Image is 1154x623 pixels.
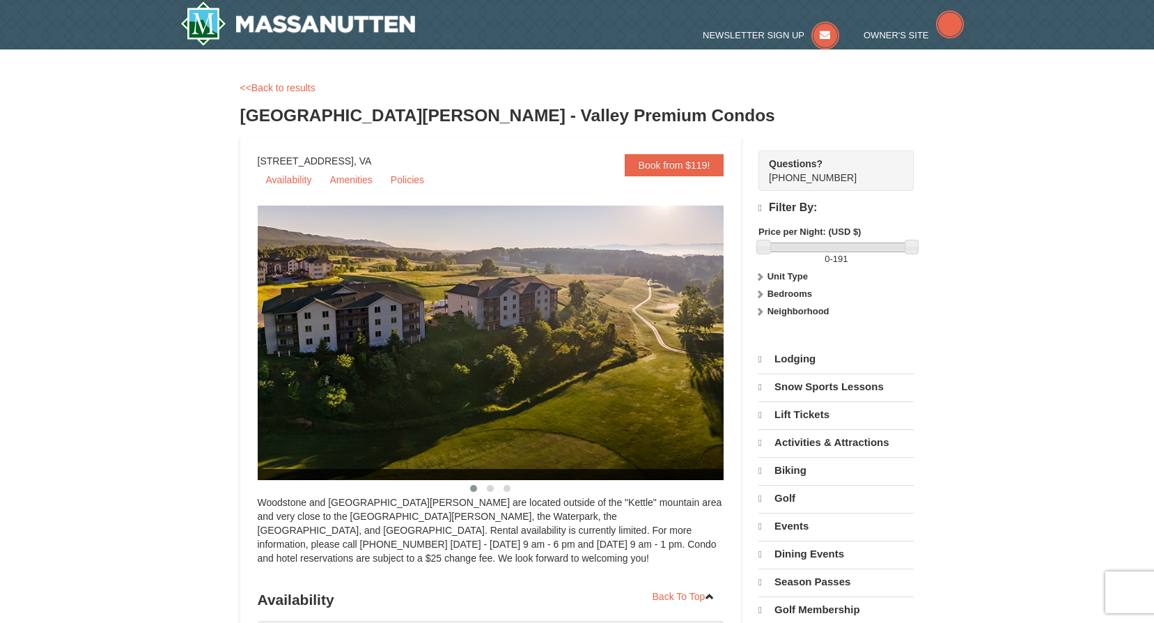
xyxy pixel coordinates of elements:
[758,485,914,512] a: Golf
[240,82,315,93] a: <<Back to results
[767,289,812,299] strong: Bedrooms
[758,541,914,567] a: Dining Events
[321,169,380,190] a: Amenities
[258,169,320,190] a: Availability
[703,30,804,40] span: Newsletter Sign Up
[769,157,889,183] span: [PHONE_NUMBER]
[382,169,432,190] a: Policies
[758,513,914,539] a: Events
[758,429,914,456] a: Activities & Attractions
[767,271,808,282] strong: Unit Type
[833,254,848,264] span: 191
[767,306,829,316] strong: Neighborhood
[180,1,416,46] a: Massanutten Resort
[758,374,914,400] a: Snow Sports Lessons
[644,586,724,607] a: Back To Top
[864,30,929,40] span: Owner's Site
[758,226,861,237] strong: Price per Night: (USD $)
[758,597,914,623] a: Golf Membership
[758,457,914,484] a: Biking
[625,154,724,176] a: Book from $119!
[758,201,914,215] h4: Filter By:
[258,586,724,614] h3: Availability
[758,346,914,372] a: Lodging
[825,254,829,264] span: 0
[240,102,914,130] h3: [GEOGRAPHIC_DATA][PERSON_NAME] - Valley Premium Condos
[769,158,822,169] strong: Questions?
[258,495,724,579] div: Woodstone and [GEOGRAPHIC_DATA][PERSON_NAME] are located outside of the "Kettle" mountain area an...
[258,206,759,480] img: 19219041-4-ec11c166.jpg
[180,1,416,46] img: Massanutten Resort Logo
[703,30,839,40] a: Newsletter Sign Up
[758,252,914,266] label: -
[758,569,914,595] a: Season Passes
[864,30,964,40] a: Owner's Site
[758,401,914,428] a: Lift Tickets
